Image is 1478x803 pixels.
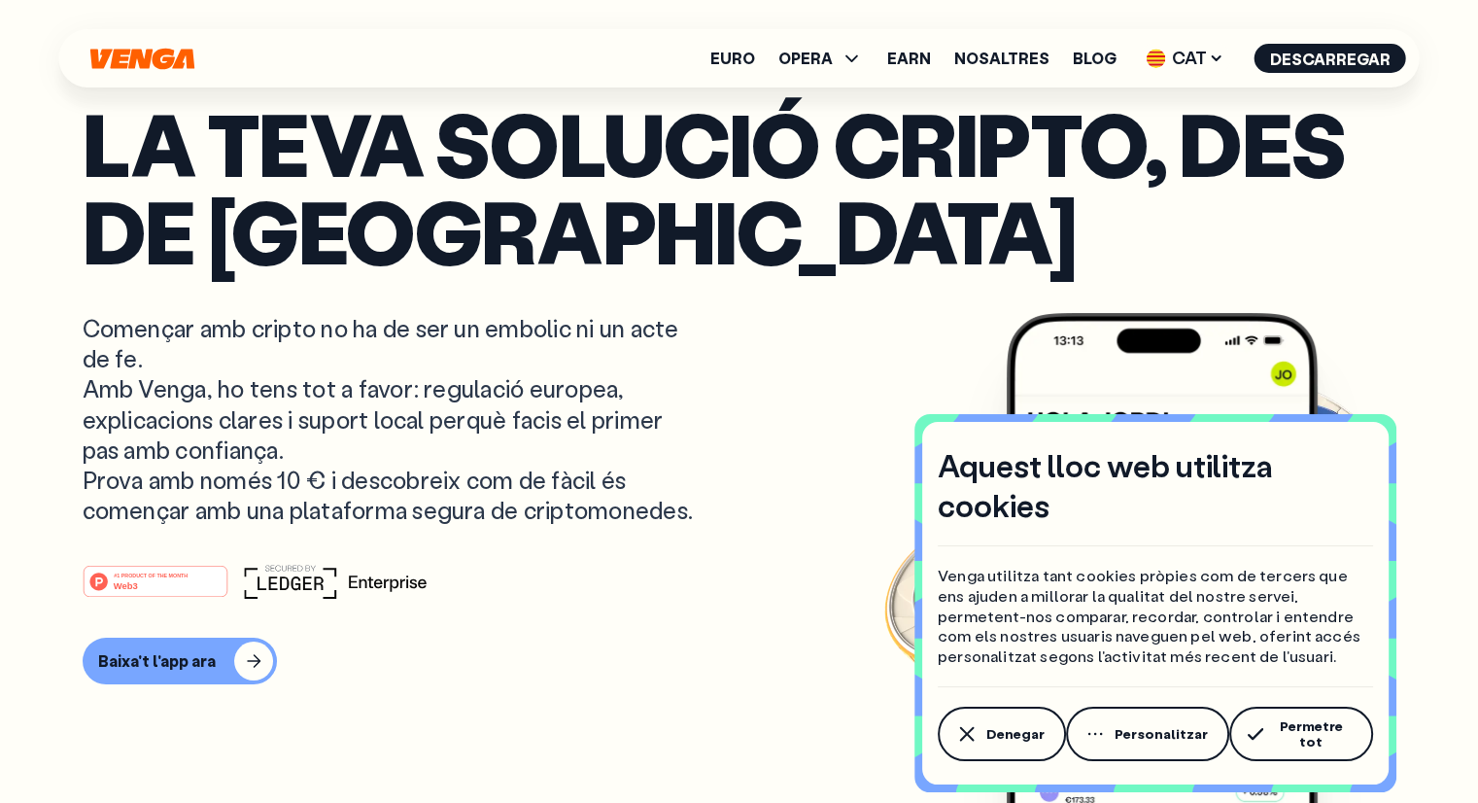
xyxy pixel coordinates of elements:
span: Permetre tot [1271,718,1352,750]
span: OPERA [778,47,864,70]
button: Descarregar [1255,44,1406,73]
button: Denegar [938,707,1066,761]
svg: Inici [88,48,197,70]
span: Denegar [986,726,1045,742]
tspan: #1 PRODUCT OF THE MONTH [114,573,188,578]
a: Earn [887,51,931,66]
p: Venga utilitza tant cookies pròpies com de tercers que ens ajuden a millorar la qualitat del nost... [938,566,1373,667]
button: Baixa't l'app ara [83,638,277,684]
a: Nosaltres [954,51,1049,66]
span: CAT [1140,43,1231,74]
a: Blog [1073,51,1117,66]
span: Personalitzar [1115,726,1208,742]
h4: Aquest lloc web utilitza cookies [938,445,1373,526]
img: flag-cat [1147,49,1166,68]
a: Baixa't l'app ara [83,638,1396,684]
div: Baixa't l'app ara [98,651,216,671]
a: Euro [710,51,755,66]
img: USDC coin [1259,376,1399,516]
tspan: Web3 [113,580,137,591]
img: Bitcoin [880,507,1055,682]
button: Personalitzar [1066,707,1229,761]
a: #1 PRODUCT OF THE MONTHWeb3 [83,576,228,602]
p: Començar amb cripto no ha de ser un embolic ni un acte de fe. Amb Venga, ho tens tot a favor: reg... [83,313,697,525]
span: OPERA [778,51,833,66]
p: La teva solució cripto, des de [GEOGRAPHIC_DATA] [83,99,1396,274]
button: Permetre tot [1229,707,1373,761]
